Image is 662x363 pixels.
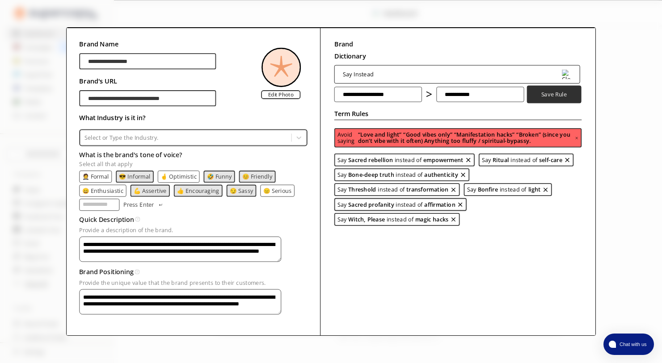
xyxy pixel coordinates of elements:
[467,187,476,193] p: Say
[79,266,134,278] h3: Brand Positioning
[160,173,197,179] button: 🤞 Optimistic
[123,201,154,208] p: Press Enter
[79,227,307,233] p: Provide a description of the brand.
[230,188,253,194] button: 😏 Sassy
[337,132,356,145] p: Avoid saying
[334,38,366,62] h2: Brand Dictionary
[423,157,464,163] b: empowerment
[450,187,456,193] img: delete
[457,201,463,208] img: delete
[79,237,281,262] textarea: textarea-textarea
[334,154,582,226] div: replace-text-list
[135,269,140,274] img: Tooltip Icon
[158,204,163,206] img: Press Enter
[79,289,281,314] textarea: textarea-textarea
[334,108,369,120] h2: Term Rules
[79,213,134,225] h3: Quick Description
[387,216,413,222] p: instead of
[348,216,385,222] b: Witch, Please
[424,172,458,178] b: authenticity
[527,86,581,104] button: Save Rule
[542,187,548,193] img: delete
[79,280,307,286] p: Provide the unique value that the brand presents to their customers.
[358,132,573,145] b: “Love and light” “Good vibes only” “Manifestation hacks” “Broken” (since you don’t vibe with it o...
[396,172,422,178] p: instead of
[177,188,219,194] button: 👍 Encouraging
[134,188,167,194] button: 💪 Assertive
[616,341,649,348] span: Chat with us
[119,173,151,179] button: 😎 Informal
[465,157,471,163] img: delete
[575,136,578,140] img: delete
[79,149,307,161] h3: What is the brand's tone of voice?
[334,128,582,147] div: avoid-text-list
[348,172,394,178] b: Bone-deep truth
[396,201,422,208] p: instead of
[450,216,456,222] img: delete
[528,187,540,193] b: light
[79,90,216,106] input: brand-persona-input-input
[406,187,449,193] b: transformation
[337,201,347,208] p: Say
[337,157,347,163] p: Say
[262,47,301,87] img: Close
[395,157,422,163] p: instead of
[348,157,393,163] b: Sacred rebellion
[242,173,273,179] button: 😊 Friendly
[337,187,347,193] p: Say
[79,171,307,211] div: tone-text-list
[424,201,455,208] b: affirmation
[539,157,562,163] b: self-care
[482,157,491,163] p: Say
[460,172,466,178] img: delete
[79,75,216,87] h2: Brand's URL
[263,188,292,194] button: 😑 Serious
[207,173,232,179] button: 🤣 Funny
[493,157,509,163] b: Ritual
[82,188,124,194] button: 😄 Enthusiastic
[415,216,449,222] b: magic hacks
[562,70,572,79] img: Close
[135,217,140,222] img: Tooltip Icon
[79,53,216,69] input: brand-persona-input-input
[123,199,164,211] button: Press Enter Press Enter
[261,90,300,99] label: Edit Photo
[500,187,527,193] p: instead of
[79,38,216,50] h2: Brand Name
[348,201,394,208] b: Sacred profanity
[348,187,376,193] b: Threshold
[510,157,537,163] p: instead of
[343,71,374,77] div: Say Instead
[82,173,109,179] button: 🤵 Formal
[378,187,405,193] p: instead of
[426,91,432,97] img: instead of
[337,172,347,178] p: Say
[603,334,654,355] button: atlas-launcher
[564,157,570,163] img: delete
[478,187,498,193] b: Bonfire
[337,216,347,222] p: Say
[79,161,307,167] p: Select all that apply
[541,91,567,98] b: Save Rule
[79,199,119,211] input: tone-input
[79,111,307,123] h2: What Industry is it in?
